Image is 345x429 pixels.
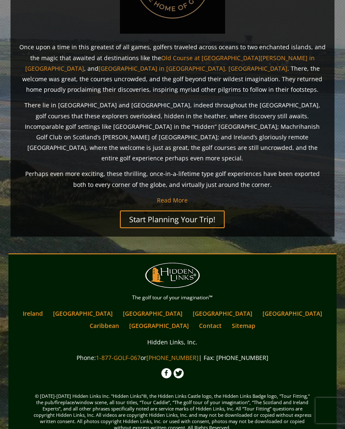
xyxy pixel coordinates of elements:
[19,100,326,163] p: There lie in [GEOGRAPHIC_DATA] and [GEOGRAPHIC_DATA], indeed throughout the [GEOGRAPHIC_DATA], go...
[85,320,123,332] a: Caribbean
[19,307,47,320] a: Ireland
[146,354,199,362] a: [PHONE_NUMBER]
[120,211,225,228] a: Start Planning Your Trip!
[96,354,141,362] a: 1-877-GOLF-067
[157,196,188,204] a: Read More
[19,42,326,95] p: Once upon a time in this greatest of all games, golfers traveled across oceans to two enchanted i...
[25,54,315,72] a: Old Course at [GEOGRAPHIC_DATA][PERSON_NAME] in [GEOGRAPHIC_DATA]
[19,168,326,189] p: Perhaps even more exciting, these thrilling, once-in-a-lifetime type golf experiences have been e...
[195,320,226,332] a: Contact
[11,337,335,347] p: Hidden Links, Inc.
[49,307,117,320] a: [GEOGRAPHIC_DATA]
[161,368,172,378] img: Facebook
[98,64,287,72] a: [GEOGRAPHIC_DATA] in [GEOGRAPHIC_DATA], [GEOGRAPHIC_DATA]
[119,307,187,320] a: [GEOGRAPHIC_DATA]
[228,320,260,332] a: Sitemap
[11,293,335,302] p: The golf tour of your imagination™
[125,320,193,332] a: [GEOGRAPHIC_DATA]
[173,368,184,378] img: Twitter
[188,307,257,320] a: [GEOGRAPHIC_DATA]
[11,352,335,363] p: Phone: or | Fax: [PHONE_NUMBER]
[258,307,326,320] a: [GEOGRAPHIC_DATA]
